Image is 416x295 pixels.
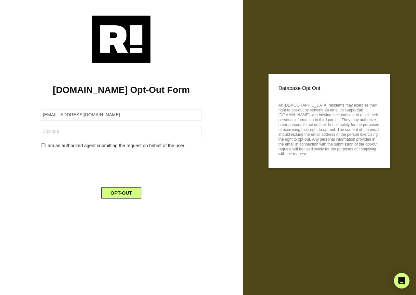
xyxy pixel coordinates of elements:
[36,142,206,149] div: I am an authorized agent submitting the request on behalf of the user.
[279,101,380,157] p: All [DEMOGRAPHIC_DATA] residents may exercise their right to opt-out by sending an email to suppo...
[72,154,171,180] iframe: reCAPTCHA
[279,83,380,93] p: Database Opt Out
[41,126,201,137] input: Zipcode
[92,16,150,63] img: Retention.com
[10,84,233,96] h1: [DOMAIN_NAME] Opt-Out Form
[101,187,141,199] button: OPT-OUT
[41,109,201,121] input: Email Address
[394,273,409,289] div: Open Intercom Messenger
